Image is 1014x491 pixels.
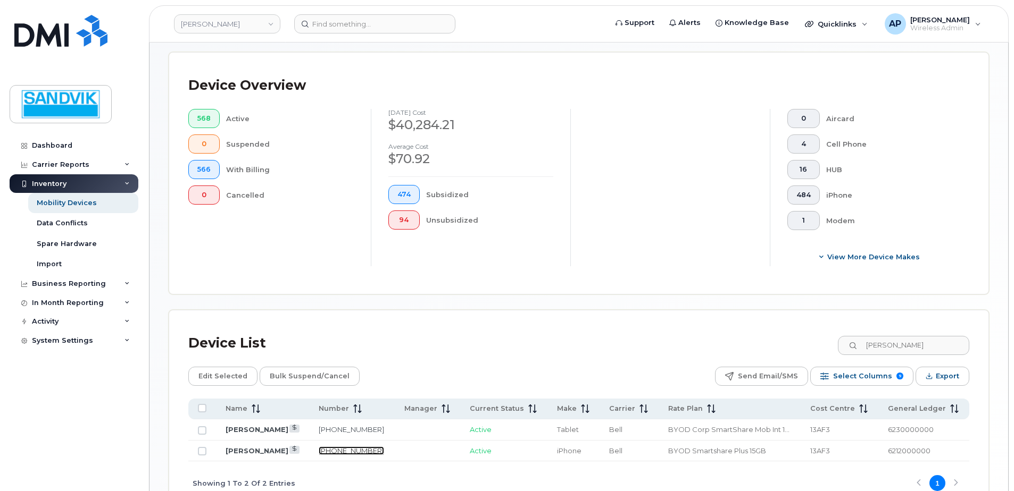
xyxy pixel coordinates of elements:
[889,18,901,30] span: AP
[609,404,635,413] span: Carrier
[826,185,953,205] div: iPhone
[188,109,220,128] button: 568
[404,404,437,413] span: Manager
[668,425,789,434] span: BYOD Corp SmartShare Mob Int 10
[797,13,875,35] div: Quicklinks
[226,160,354,179] div: With Billing
[916,367,969,386] button: Export
[226,446,288,455] a: [PERSON_NAME]
[877,13,988,35] div: Annette Panzani
[388,109,553,116] h4: [DATE] cost
[738,368,798,384] span: Send Email/SMS
[319,425,384,434] a: [PHONE_NUMBER]
[826,109,953,128] div: Aircard
[197,191,211,199] span: 0
[197,114,211,123] span: 568
[388,143,553,150] h4: Average cost
[787,134,820,154] button: 4
[226,134,354,154] div: Suspended
[796,191,811,199] span: 484
[198,368,247,384] span: Edit Selected
[796,165,811,174] span: 16
[193,475,295,491] span: Showing 1 To 2 Of 2 Entries
[319,446,384,455] a: [PHONE_NUMBER]
[810,404,855,413] span: Cost Centre
[319,404,349,413] span: Number
[910,24,970,32] span: Wireless Admin
[388,210,420,230] button: 94
[662,12,708,33] a: Alerts
[896,373,903,379] span: 9
[426,210,554,230] div: Unsubsidized
[668,446,766,455] span: BYOD Smartshare Plus 15GB
[787,160,820,179] button: 16
[388,185,420,204] button: 474
[426,185,554,204] div: Subsidized
[810,446,830,455] span: 13AF3
[678,18,701,28] span: Alerts
[838,336,969,355] input: Search Device List ...
[826,211,953,230] div: Modem
[470,425,492,434] span: Active
[188,72,306,99] div: Device Overview
[470,404,524,413] span: Current Status
[609,446,622,455] span: Bell
[827,252,920,262] span: View More Device Makes
[294,14,455,33] input: Find something...
[289,446,300,454] a: View Last Bill
[796,114,811,123] span: 0
[796,140,811,148] span: 4
[608,12,662,33] a: Support
[226,109,354,128] div: Active
[226,425,288,434] a: [PERSON_NAME]
[818,20,857,28] span: Quicklinks
[289,425,300,433] a: View Last Bill
[226,404,247,413] span: Name
[715,367,808,386] button: Send Email/SMS
[388,150,553,168] div: $70.92
[188,185,220,205] button: 0
[557,404,577,413] span: Make
[826,160,953,179] div: HUB
[197,165,211,174] span: 566
[188,329,266,357] div: Device List
[625,18,654,28] span: Support
[708,12,796,33] a: Knowledge Base
[388,116,553,134] div: $40,284.21
[557,446,581,455] span: iPhone
[833,368,892,384] span: Select Columns
[609,425,622,434] span: Bell
[929,475,945,491] button: Page 1
[826,134,953,154] div: Cell Phone
[888,446,930,455] span: 6212000000
[197,140,211,148] span: 0
[188,367,257,386] button: Edit Selected
[936,368,959,384] span: Export
[174,14,280,33] a: Sandvik Tamrock
[188,134,220,154] button: 0
[888,425,934,434] span: 6230000000
[188,160,220,179] button: 566
[787,211,820,230] button: 1
[725,18,789,28] span: Knowledge Base
[810,367,913,386] button: Select Columns 9
[796,216,811,225] span: 1
[810,425,830,434] span: 13AF3
[787,185,820,205] button: 484
[397,190,411,199] span: 474
[668,404,703,413] span: Rate Plan
[787,109,820,128] button: 0
[470,446,492,455] span: Active
[888,404,946,413] span: General Ledger
[910,15,970,24] span: [PERSON_NAME]
[226,185,354,205] div: Cancelled
[397,216,411,224] span: 94
[260,367,360,386] button: Bulk Suspend/Cancel
[787,247,952,266] button: View More Device Makes
[557,425,579,434] span: Tablet
[270,368,350,384] span: Bulk Suspend/Cancel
